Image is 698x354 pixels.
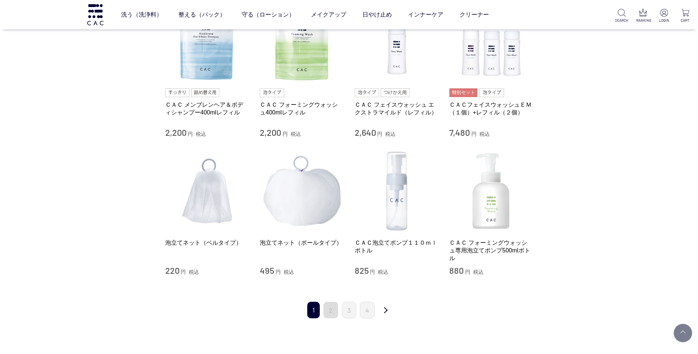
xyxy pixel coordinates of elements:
[276,269,281,275] span: 円
[449,239,533,262] a: ＣＡＣ フォーミングウォッシュ専用泡立てポンプ500mlボトル
[307,302,320,318] span: 1
[165,239,249,247] a: 泡立てネット（ベルタイプ）
[86,4,104,25] img: logo
[678,18,692,23] p: CART
[165,88,189,97] img: すっきり
[260,127,281,138] span: 2,200
[181,269,186,275] span: 円
[283,131,288,137] span: 円
[260,265,274,276] span: 495
[242,4,295,25] a: 守る（ローション）
[189,269,199,275] span: 税込
[449,127,470,138] span: 7,480
[378,269,388,275] span: 税込
[355,239,439,255] a: ＣＡＣ泡立てポンプ１１０ｍｌボトル
[188,131,193,137] span: 円
[355,88,379,97] img: 泡タイプ
[284,269,294,275] span: 税込
[460,4,489,25] a: クリーナー
[678,9,692,23] a: CART
[408,4,443,25] a: インナーケア
[165,101,249,117] a: ＣＡＣ メンブレンヘア＆ボディシャンプー400mlレフィル
[355,127,376,138] span: 2,640
[636,18,650,23] p: RANKING
[260,101,344,117] a: ＣＡＣ フォーミングウォッシュ400mlレフィル
[473,269,483,275] span: 税込
[377,131,382,137] span: 円
[360,302,375,318] a: 4
[479,131,490,137] span: 税込
[449,149,533,233] img: ＣＡＣ フォーミングウォッシュ専用泡立てポンプ500mlボトル
[355,265,369,276] span: 825
[657,18,671,23] p: LOGIN
[615,18,628,23] p: SEARCH
[260,149,344,233] img: 泡立てネット（ボールタイプ）
[260,88,284,97] img: 泡タイプ
[178,4,226,25] a: 整える（パック）
[165,127,187,138] span: 2,200
[291,131,301,137] span: 税込
[378,302,393,319] a: 次
[657,9,671,23] a: LOGIN
[260,239,344,247] a: 泡立てネット（ボールタイプ）
[449,88,478,97] img: 特別セット
[385,131,396,137] span: 税込
[355,149,439,233] img: ＣＡＣ泡立てポンプ１１０ｍｌボトル
[355,101,439,117] a: ＣＡＣ フェイスウォッシュ エクストラマイルド（レフィル）
[342,302,356,318] a: 3
[449,265,464,276] span: 880
[323,302,338,318] a: 2
[370,269,375,275] span: 円
[311,4,346,25] a: メイクアップ
[196,131,206,137] span: 税込
[381,88,410,97] img: つけかえ用
[471,131,476,137] span: 円
[465,269,470,275] span: 円
[636,9,650,23] a: RANKING
[449,101,533,117] a: ＣＡＣフェイスウォッシュＥＭ（１個）+レフィル（２個）
[479,88,504,97] img: 泡タイプ
[165,265,180,276] span: 220
[615,9,628,23] a: SEARCH
[191,88,220,97] img: 詰め替え用
[362,4,392,25] a: 日やけ止め
[121,4,162,25] a: 洗う（洗浄料）
[165,149,249,233] img: 泡立てネット（ベルタイプ）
